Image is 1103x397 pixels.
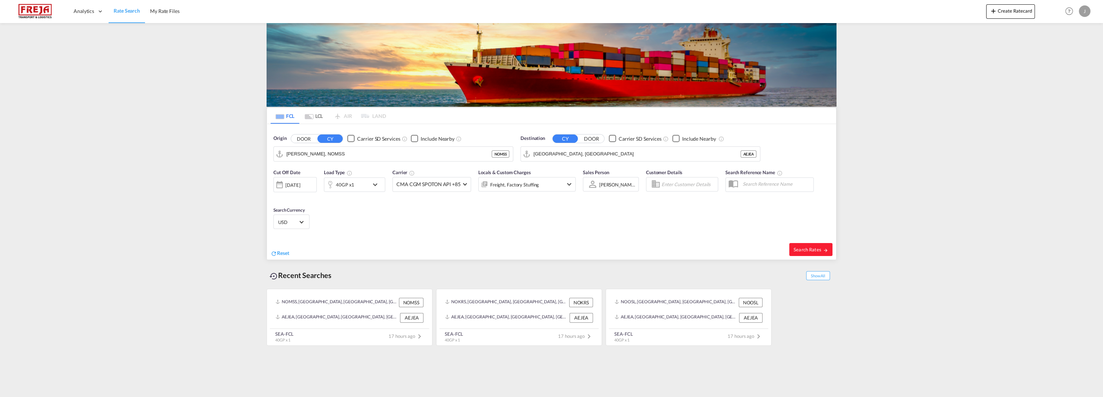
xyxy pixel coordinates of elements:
md-icon: icon-chevron-right [754,332,763,341]
div: AEJEA, Jebel Ali, United Arab Emirates, Middle East, Middle East [615,313,737,322]
img: LCL+%26+FCL+BACKGROUND.png [267,23,836,107]
span: Customer Details [646,169,682,175]
md-checkbox: Checkbox No Ink [609,135,662,142]
span: Cut Off Date [273,169,300,175]
button: CY [317,134,343,143]
div: AEJEA [400,313,423,322]
div: [PERSON_NAME] [PERSON_NAME] [599,182,673,188]
input: Search by Port [286,149,492,159]
div: SEA-FCL [275,331,294,337]
md-icon: icon-chevron-down [371,180,383,189]
md-checkbox: Checkbox No Ink [672,135,716,142]
md-datepicker: Select [273,191,279,201]
input: Search by Port [533,149,741,159]
input: Enter Customer Details [662,179,716,190]
md-pagination-wrapper: Use the left and right arrow keys to navigate between tabs [271,108,386,124]
span: USD [278,219,298,225]
input: Search Reference Name [739,178,813,189]
div: AEJEA [739,313,763,322]
span: Help [1063,5,1075,17]
md-input-container: Moss, NOMSS [274,147,513,161]
div: NOOSL, Oslo, Norway, Northern Europe, Europe [615,298,737,307]
md-icon: icon-arrow-right [823,248,828,253]
div: Carrier SD Services [619,135,662,142]
span: Load Type [324,169,352,175]
span: 40GP x 1 [275,338,290,342]
span: 17 hours ago [558,333,593,339]
span: My Rate Files [150,8,180,14]
md-icon: icon-information-outline [347,170,352,176]
div: AEJEA [741,150,756,158]
span: Search Currency [273,207,305,213]
div: Freight Factory Stuffing [490,180,539,190]
div: icon-refreshReset [271,250,289,257]
span: Rate Search [114,8,140,14]
span: Reset [277,250,289,256]
span: 40GP x 1 [445,338,460,342]
md-icon: Unchecked: Search for CY (Container Yard) services for all selected carriers.Checked : Search for... [663,136,669,142]
md-icon: icon-chevron-down [565,180,574,189]
span: Analytics [74,8,94,15]
div: SEA-FCL [614,331,633,337]
recent-search-card: NOOSL, [GEOGRAPHIC_DATA], [GEOGRAPHIC_DATA], [GEOGRAPHIC_DATA], [GEOGRAPHIC_DATA] NOOSLAEJEA, [GE... [606,289,772,346]
span: Destination [520,135,545,142]
div: [DATE] [273,177,317,192]
div: J [1079,5,1090,17]
span: Show All [806,271,830,280]
button: DOOR [579,134,604,143]
span: Locals & Custom Charges [478,169,531,175]
div: SEA-FCL [445,331,463,337]
div: NOMSS [399,298,423,307]
div: Recent Searches [267,267,334,283]
span: Search Rates [794,247,828,252]
md-icon: icon-plus 400-fg [989,6,998,15]
div: [DATE] [285,182,300,188]
div: Include Nearby [421,135,454,142]
span: Search Reference Name [725,169,783,175]
md-checkbox: Checkbox No Ink [347,135,400,142]
div: NOMSS, Moss, Norway, Northern Europe, Europe [276,298,397,307]
md-icon: Unchecked: Ignores neighbouring ports when fetching rates.Checked : Includes neighbouring ports w... [718,136,724,142]
div: NOKRS [569,298,593,307]
span: Origin [273,135,286,142]
md-icon: icon-refresh [271,250,277,257]
button: CY [553,134,578,143]
md-icon: icon-chevron-right [585,332,593,341]
md-icon: Unchecked: Ignores neighbouring ports when fetching rates.Checked : Includes neighbouring ports w... [456,136,462,142]
img: 586607c025bf11f083711d99603023e7.png [11,3,60,19]
div: Origin DOOR CY Checkbox No InkUnchecked: Search for CY (Container Yard) services for all selected... [267,124,836,260]
span: 17 hours ago [728,333,763,339]
button: DOOR [291,134,316,143]
md-icon: Your search will be saved by the below given name [777,170,783,176]
md-select: Sales Person: Jan Klock Bjørndal [598,179,637,190]
md-icon: Unchecked: Search for CY (Container Yard) services for all selected carriers.Checked : Search for... [401,136,407,142]
div: Help [1063,5,1079,18]
div: Include Nearby [682,135,716,142]
md-tab-item: FCL [271,108,299,124]
span: 40GP x 1 [614,338,629,342]
div: Freight Factory Stuffingicon-chevron-down [478,177,576,191]
div: NOOSL [739,298,763,307]
div: 40GP x1icon-chevron-down [324,177,385,192]
md-icon: The selected Trucker/Carrierwill be displayed in the rate results If the rates are from another f... [409,170,415,176]
div: AEJEA, Jebel Ali, United Arab Emirates, Middle East, Middle East [276,313,398,322]
div: Carrier SD Services [357,135,400,142]
md-icon: icon-chevron-right [415,332,424,341]
span: Carrier [392,169,415,175]
div: AEJEA, Jebel Ali, United Arab Emirates, Middle East, Middle East [445,313,568,322]
recent-search-card: NOMSS, [GEOGRAPHIC_DATA], [GEOGRAPHIC_DATA], [GEOGRAPHIC_DATA], [GEOGRAPHIC_DATA] NOMSSAEJEA, [GE... [267,289,432,346]
button: icon-plus 400-fgCreate Ratecard [986,4,1035,19]
div: AEJEA [570,313,593,322]
div: 40GP x1 [336,180,354,190]
div: NOMSS [492,150,509,158]
md-input-container: Jebel Ali, AEJEA [521,147,760,161]
md-icon: icon-backup-restore [269,272,278,281]
md-checkbox: Checkbox No Ink [411,135,454,142]
md-tab-item: LCL [299,108,328,124]
button: Search Ratesicon-arrow-right [789,243,832,256]
span: Sales Person [583,169,609,175]
recent-search-card: NOKRS, [GEOGRAPHIC_DATA], [GEOGRAPHIC_DATA], [GEOGRAPHIC_DATA], [GEOGRAPHIC_DATA] NOKRSAEJEA, [GE... [436,289,602,346]
md-select: Select Currency: $ USDUnited States Dollar [277,217,306,227]
span: 17 hours ago [388,333,424,339]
